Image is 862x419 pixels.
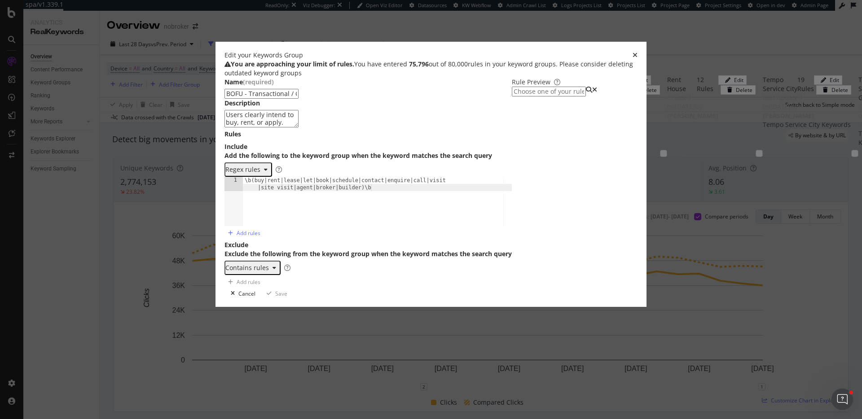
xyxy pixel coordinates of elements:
[512,87,586,96] input: Choose one of your rules to preview the keywords
[238,290,255,297] div: Cancel
[224,51,303,60] div: Edit your Keywords Group
[633,51,638,60] div: times
[224,142,247,151] div: Include
[831,388,853,410] iframe: Intercom live chat
[231,60,354,68] b: You are approaching your limit of rules.
[224,130,492,139] div: Rules
[224,249,512,258] div: Exclude the following from the keyword group when the keyword matches the search query
[243,78,274,87] span: (required)
[224,151,492,160] div: Add the following to the keyword group when the keyword matches the search query
[224,275,260,289] button: Add rules
[260,289,290,298] button: Save
[224,177,243,191] div: 1
[237,229,260,237] div: Add rules
[224,226,260,240] button: Add rules
[224,99,260,108] div: Description
[224,78,243,87] div: Name
[224,110,299,127] textarea: Users clearly intend to buy, rent, or apply.
[225,166,260,173] div: Regex rules
[224,60,638,78] div: You have entered out of 80,000 rules in your keyword groups. Please consider deleting outdated ke...
[275,290,287,297] div: Save
[512,78,597,87] div: Rule Preview
[224,89,299,99] input: Enter a name
[224,162,272,177] button: Regex rules
[224,261,281,275] button: Contains rules
[215,42,646,306] div: modal
[409,60,429,68] b: 75,796
[224,240,248,249] div: Exclude
[237,278,260,286] div: Add rules
[225,264,269,271] div: Contains rules
[224,289,258,298] button: Cancel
